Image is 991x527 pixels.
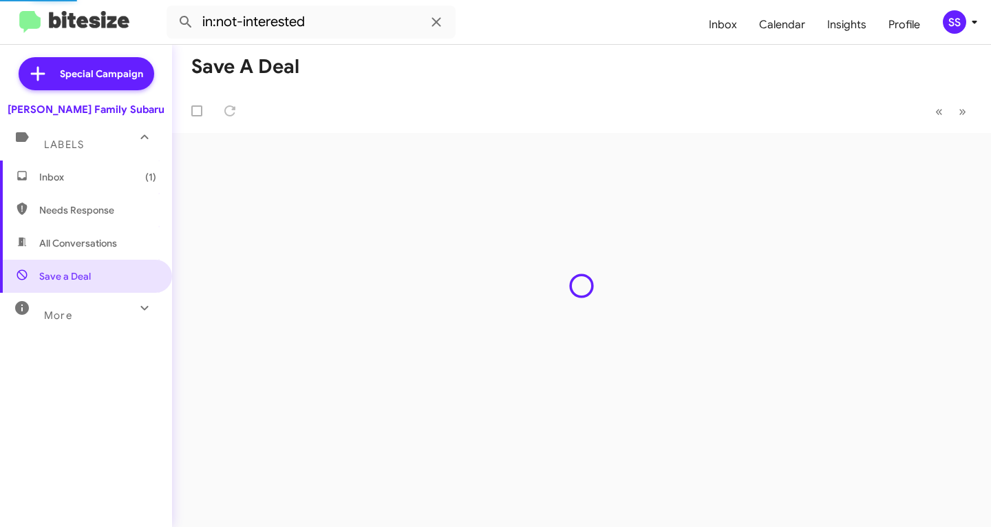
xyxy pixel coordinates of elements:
a: Inbox [698,5,748,45]
span: Labels [44,138,84,151]
nav: Page navigation example [928,97,974,125]
input: Search [167,6,456,39]
span: Special Campaign [60,67,143,81]
span: All Conversations [39,236,117,250]
span: Needs Response [39,203,156,217]
button: Next [950,97,974,125]
a: Insights [816,5,877,45]
a: Profile [877,5,931,45]
span: (1) [145,170,156,184]
span: Save a Deal [39,269,91,283]
button: Previous [927,97,951,125]
a: Calendar [748,5,816,45]
span: More [44,309,72,322]
a: Special Campaign [19,57,154,90]
h1: Save a Deal [191,56,299,78]
span: Inbox [39,170,156,184]
span: » [959,103,966,120]
div: SS [943,10,966,34]
button: SS [931,10,976,34]
div: [PERSON_NAME] Family Subaru [8,103,164,116]
span: « [935,103,943,120]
